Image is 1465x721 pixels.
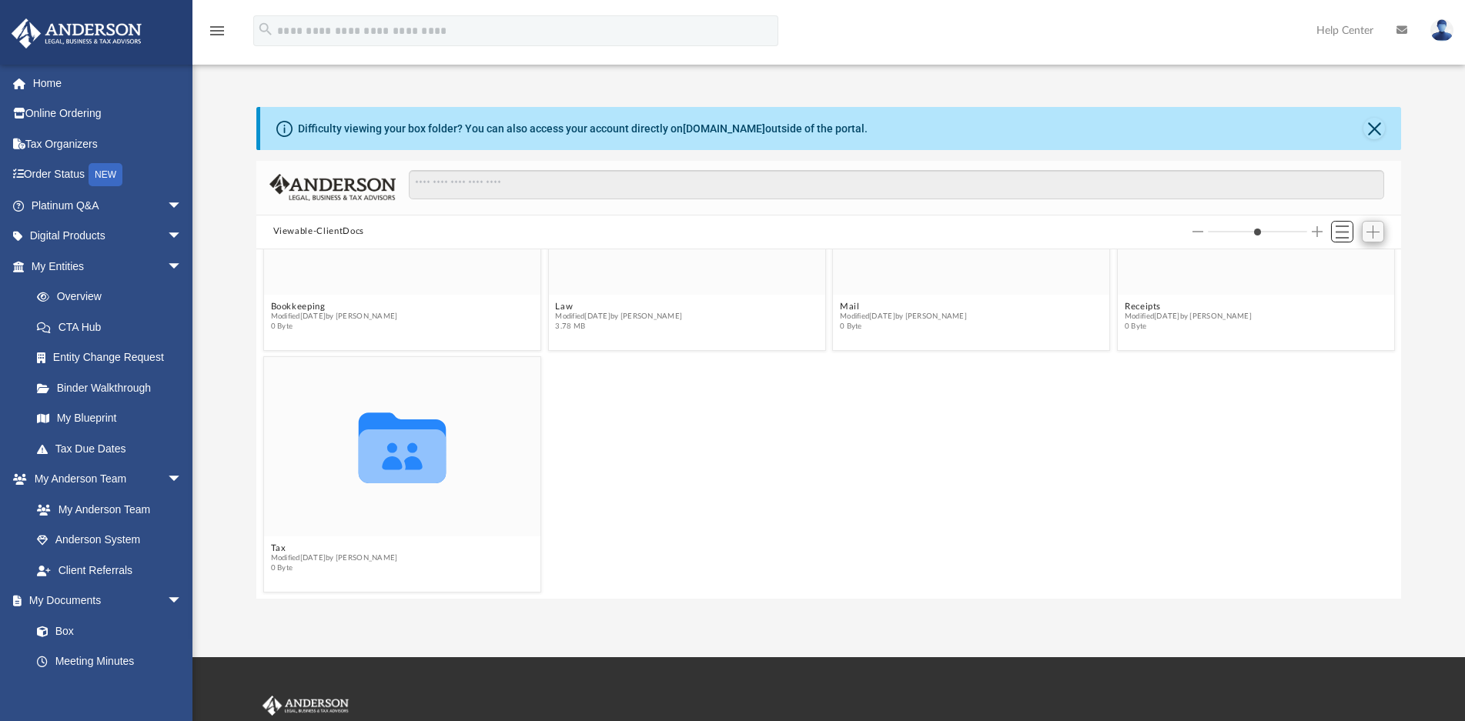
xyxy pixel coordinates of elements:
span: Modified [DATE] by [PERSON_NAME] [1125,311,1252,321]
button: Decrease column size [1192,226,1203,237]
i: menu [208,22,226,40]
a: Digital Productsarrow_drop_down [11,221,206,252]
button: Close [1363,118,1385,139]
a: CTA Hub [22,312,206,342]
a: My Blueprint [22,403,198,434]
a: Entity Change Request [22,342,206,373]
span: arrow_drop_down [167,221,198,252]
img: User Pic [1430,19,1453,42]
span: 3.78 MB [555,322,682,332]
a: Home [11,68,206,98]
a: My Anderson Teamarrow_drop_down [11,464,198,495]
button: Law [555,301,682,311]
span: 0 Byte [1125,322,1252,332]
span: Modified [DATE] by [PERSON_NAME] [840,311,967,321]
span: arrow_drop_down [167,251,198,282]
a: Overview [22,282,206,312]
span: 0 Byte [840,322,967,332]
span: Modified [DATE] by [PERSON_NAME] [270,311,397,321]
input: Search files and folders [409,170,1384,199]
a: Meeting Minutes [22,646,198,677]
a: [DOMAIN_NAME] [683,122,765,135]
span: Modified [DATE] by [PERSON_NAME] [270,552,397,562]
a: Tax Organizers [11,129,206,159]
div: grid [256,249,1402,599]
div: Difficulty viewing your box folder? You can also access your account directly on outside of the p... [298,121,868,137]
a: Binder Walkthrough [22,372,206,403]
a: Client Referrals [22,555,198,586]
a: Platinum Q&Aarrow_drop_down [11,190,206,221]
button: Switch to List View [1331,221,1354,242]
button: Increase column size [1312,226,1323,237]
button: Viewable-ClientDocs [273,225,364,239]
img: Anderson Advisors Platinum Portal [259,696,352,716]
span: Modified [DATE] by [PERSON_NAME] [555,311,682,321]
div: NEW [89,163,122,186]
input: Column size [1208,226,1307,237]
button: Bookkeeping [270,301,397,311]
span: arrow_drop_down [167,190,198,222]
span: 0 Byte [270,322,397,332]
a: menu [208,29,226,40]
span: 0 Byte [270,563,397,573]
button: Tax [270,542,397,552]
a: Online Ordering [11,98,206,129]
a: Tax Due Dates [22,433,206,464]
button: Receipts [1125,301,1252,311]
a: My Documentsarrow_drop_down [11,586,198,616]
button: Add [1362,221,1385,242]
img: Anderson Advisors Platinum Portal [7,18,146,48]
span: arrow_drop_down [167,464,198,496]
i: search [257,21,274,38]
a: Anderson System [22,525,198,556]
span: arrow_drop_down [167,586,198,617]
a: Order StatusNEW [11,159,206,191]
button: Mail [840,301,967,311]
a: My Entitiesarrow_drop_down [11,251,206,282]
a: My Anderson Team [22,494,190,525]
a: Box [22,616,190,646]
